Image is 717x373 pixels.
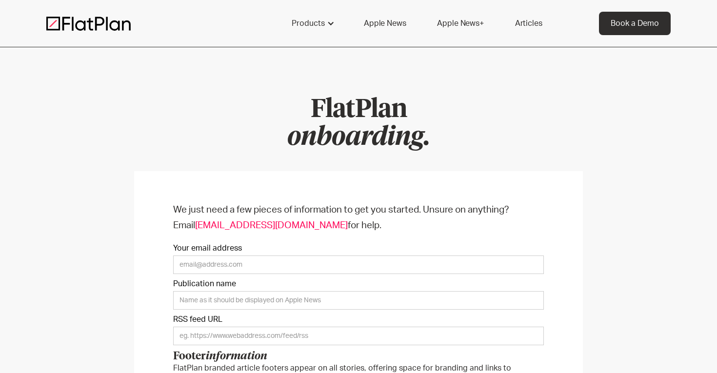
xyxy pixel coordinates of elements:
[173,255,544,274] input: email@address.com
[195,221,348,230] a: [EMAIL_ADDRESS][DOMAIN_NAME]
[173,243,544,253] label: Your email address
[287,125,430,150] em: onboarding.
[599,12,671,35] a: Book a Demo
[206,351,267,362] em: information
[352,12,418,35] a: Apple News
[46,96,671,152] h1: FlatPlan
[425,12,495,35] a: Apple News+
[173,291,544,310] input: Name as it should be displayed on Apple News
[173,327,544,345] input: eg. https://www.webaddress.com/feed/rss
[173,314,544,324] label: RSS feed URL
[292,18,325,29] div: Products
[173,279,544,289] label: Publication name
[503,12,554,35] a: Articles
[173,202,544,234] p: We just need a few pieces of information to get you started. Unsure on anything? Email for help.
[611,18,659,29] div: Book a Demo
[280,12,344,35] div: Products
[173,350,544,363] h3: Footer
